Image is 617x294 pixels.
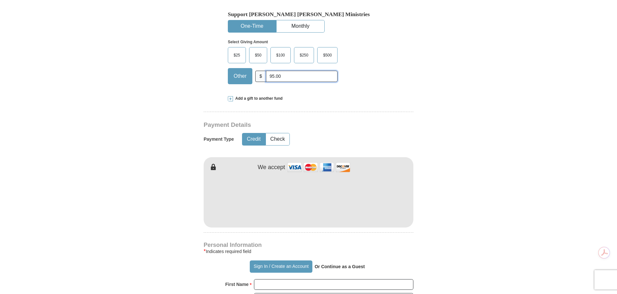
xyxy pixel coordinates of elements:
strong: Select Giving Amount [228,40,268,44]
input: Other Amount [266,71,338,82]
strong: First Name [225,280,248,289]
span: Add a gift to another fund [233,96,283,101]
button: Sign In / Create an Account [250,260,312,273]
h5: Payment Type [204,137,234,142]
button: Credit [242,133,265,145]
h4: We accept [258,164,285,171]
span: $250 [297,50,312,60]
span: $50 [252,50,265,60]
img: credit cards accepted [287,160,351,174]
h4: Personal Information [204,242,413,248]
button: Monthly [277,20,324,32]
button: Check [266,133,289,145]
span: $100 [273,50,288,60]
h3: Payment Details [204,121,368,129]
button: One-Time [228,20,276,32]
div: Indicates required field [204,248,413,255]
h5: Support [PERSON_NAME] [PERSON_NAME] Ministries [228,11,389,18]
span: $500 [320,50,335,60]
span: Other [230,71,250,81]
strong: Or Continue as a Guest [315,264,365,269]
span: $ [255,71,266,82]
span: $25 [230,50,243,60]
